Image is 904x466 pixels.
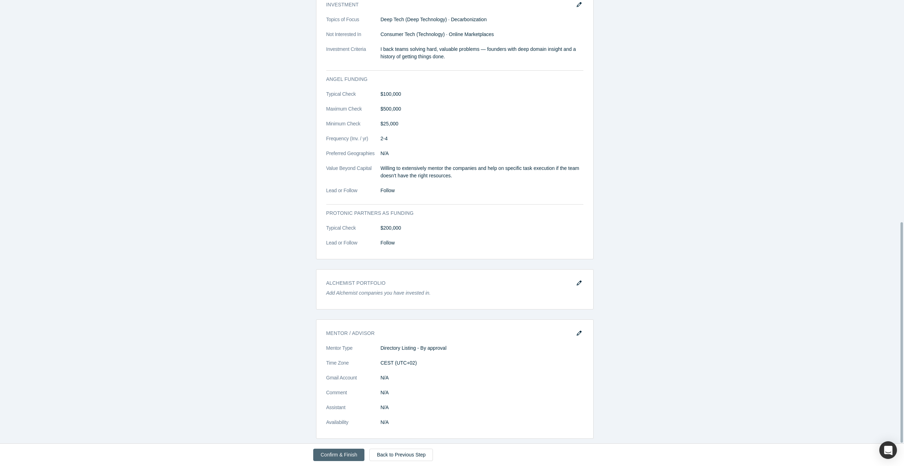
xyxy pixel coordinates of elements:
dt: Frequency (Inv. / yr) [326,135,381,150]
dt: Mentor Type [326,344,381,359]
dt: Investment Criteria [326,46,381,68]
dt: Typical Check [326,90,381,105]
h3: Investment [326,1,573,8]
button: Confirm & Finish [313,449,364,461]
dt: Preferred Geographies [326,150,381,165]
dd: 2-4 [381,135,583,142]
h3: Alchemist Portfolio [326,279,573,287]
dt: Lead or Follow [326,239,381,254]
dd: $500,000 [381,105,583,113]
dd: Follow [381,187,583,194]
p: Add Alchemist companies you have invested in. [326,289,583,297]
dt: Gmail Account [326,374,381,389]
p: I back teams solving hard, valuable problems — founders with deep domain insight and a history of... [381,46,583,60]
h3: Mentor / Advisor [326,330,573,337]
dd: $25,000 [381,120,583,128]
dt: Minimum Check [326,120,381,135]
dd: Follow [381,239,583,247]
dt: Topics of Focus [326,16,381,31]
dd: $100,000 [381,90,583,98]
dt: Value Beyond Capital [326,165,381,187]
dd: N/A [381,389,583,396]
dt: Comment [326,389,381,404]
dt: Maximum Check [326,105,381,120]
dt: Not Interested In [326,31,381,46]
dt: Availability [326,419,381,433]
a: Back to Previous Step [369,449,433,461]
dt: Typical Check [326,224,381,239]
dt: Assistant [326,404,381,419]
h3: Protonic Partners AS funding [326,210,573,217]
dd: N/A [381,419,583,426]
h3: Angel Funding [326,76,573,83]
span: Consumer Tech (Technology) · Online Marketplaces [381,31,494,37]
span: Deep Tech (Deep Technology) · Decarbonization [381,17,487,22]
dd: N/A [381,150,583,157]
dd: Directory Listing - By approval [381,344,583,352]
dd: N/A [381,404,583,411]
p: Willing to extensively mentor the companies and help on specific task execution if the team doesn... [381,165,583,179]
dd: CEST (UTC+02) [381,359,583,367]
dt: Lead or Follow [326,187,381,202]
dt: Time Zone [326,359,381,374]
dd: N/A [381,374,583,382]
dd: $200,000 [381,224,583,232]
